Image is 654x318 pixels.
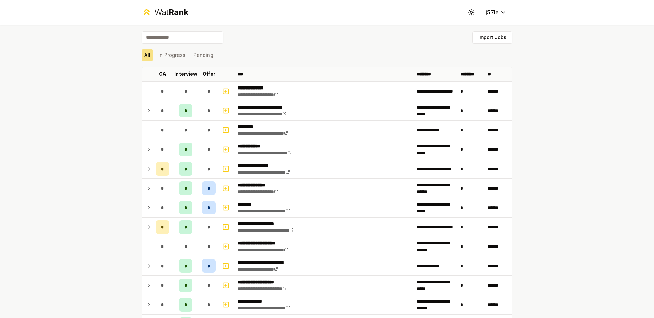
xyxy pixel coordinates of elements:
p: Offer [203,70,215,77]
button: Import Jobs [472,31,512,44]
span: Rank [169,7,188,17]
p: OA [159,70,166,77]
a: WatRank [142,7,188,18]
button: j57le [480,6,512,18]
button: All [142,49,153,61]
button: In Progress [156,49,188,61]
p: Interview [174,70,197,77]
div: Wat [154,7,188,18]
button: Pending [191,49,216,61]
span: j57le [486,8,499,16]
